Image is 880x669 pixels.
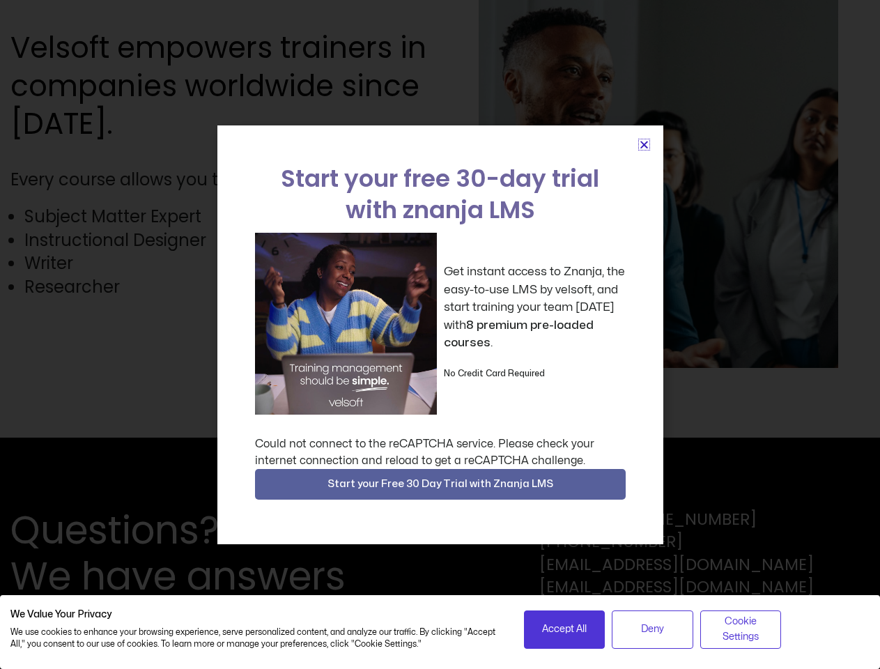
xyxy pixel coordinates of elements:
[542,622,587,637] span: Accept All
[612,610,693,649] button: Deny all cookies
[444,319,594,349] strong: 8 premium pre-loaded courses
[10,626,503,650] p: We use cookies to enhance your browsing experience, serve personalized content, and analyze our t...
[709,614,773,645] span: Cookie Settings
[639,139,649,150] a: Close
[255,163,626,226] h2: Start your free 30-day trial with znanja LMS
[327,476,553,493] span: Start your Free 30 Day Trial with Znanja LMS
[444,263,626,352] p: Get instant access to Znanja, the easy-to-use LMS by velsoft, and start training your team [DATE]...
[444,369,545,378] strong: No Credit Card Required
[255,233,437,415] img: a woman sitting at her laptop dancing
[641,622,664,637] span: Deny
[524,610,605,649] button: Accept all cookies
[700,610,782,649] button: Adjust cookie preferences
[255,469,626,500] button: Start your Free 30 Day Trial with Znanja LMS
[255,436,626,469] div: Could not connect to the reCAPTCHA service. Please check your internet connection and reload to g...
[10,608,503,621] h2: We Value Your Privacy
